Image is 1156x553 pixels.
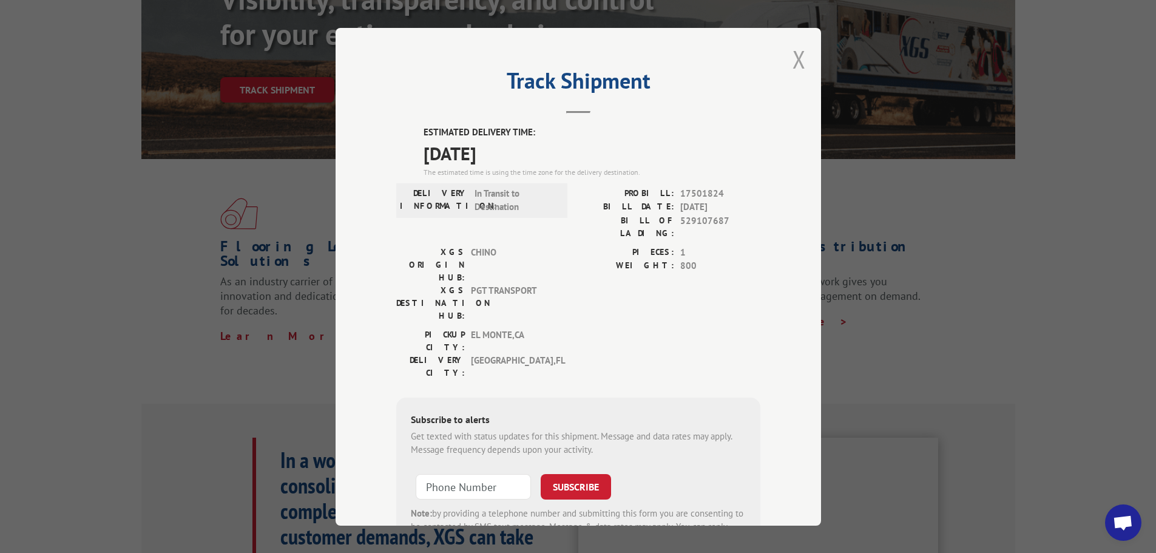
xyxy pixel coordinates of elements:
[424,166,760,177] div: The estimated time is using the time zone for the delivery destination.
[578,200,674,214] label: BILL DATE:
[793,43,806,75] button: Close modal
[680,186,760,200] span: 17501824
[680,214,760,239] span: 529107687
[680,259,760,273] span: 800
[578,259,674,273] label: WEIGHT:
[400,186,468,214] label: DELIVERY INFORMATION:
[680,245,760,259] span: 1
[578,214,674,239] label: BILL OF LADING:
[471,328,553,353] span: EL MONTE , CA
[416,473,531,499] input: Phone Number
[396,353,465,379] label: DELIVERY CITY:
[424,126,760,140] label: ESTIMATED DELIVERY TIME:
[1105,504,1141,541] div: Open chat
[411,507,432,518] strong: Note:
[411,412,746,429] div: Subscribe to alerts
[475,186,556,214] span: In Transit to Destination
[541,473,611,499] button: SUBSCRIBE
[396,245,465,283] label: XGS ORIGIN HUB:
[471,245,553,283] span: CHINO
[424,139,760,166] span: [DATE]
[680,200,760,214] span: [DATE]
[411,429,746,456] div: Get texted with status updates for this shipment. Message and data rates may apply. Message frequ...
[396,72,760,95] h2: Track Shipment
[471,283,553,322] span: PGT TRANSPORT
[578,245,674,259] label: PIECES:
[396,328,465,353] label: PICKUP CITY:
[396,283,465,322] label: XGS DESTINATION HUB:
[578,186,674,200] label: PROBILL:
[471,353,553,379] span: [GEOGRAPHIC_DATA] , FL
[411,506,746,548] div: by providing a telephone number and submitting this form you are consenting to be contacted by SM...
